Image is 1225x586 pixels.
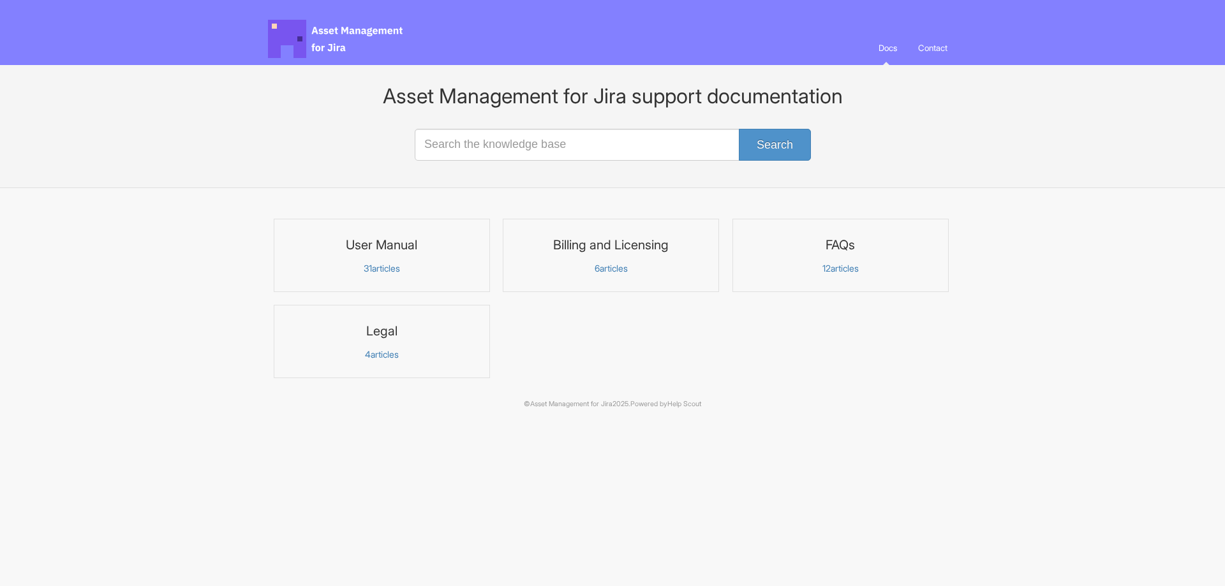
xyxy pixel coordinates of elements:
[511,237,711,253] h3: Billing and Licensing
[822,263,831,274] span: 12
[274,305,490,378] a: Legal 4articles
[595,263,600,274] span: 6
[739,129,811,161] button: Search
[268,20,405,58] span: Asset Management for Jira Docs
[274,219,490,292] a: User Manual 31articles
[268,399,957,410] p: © 2025.
[282,349,482,360] p: articles
[511,263,711,274] p: articles
[732,219,949,292] a: FAQs 12articles
[741,263,940,274] p: articles
[869,31,907,65] a: Docs
[741,237,940,253] h3: FAQs
[415,129,810,161] input: Search the knowledge base
[503,219,719,292] a: Billing and Licensing 6articles
[667,400,701,408] a: Help Scout
[757,138,793,151] span: Search
[282,323,482,339] h3: Legal
[909,31,957,65] a: Contact
[630,400,701,408] span: Powered by
[365,349,371,360] span: 4
[282,263,482,274] p: articles
[364,263,372,274] span: 31
[530,400,612,408] a: Asset Management for Jira
[282,237,482,253] h3: User Manual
